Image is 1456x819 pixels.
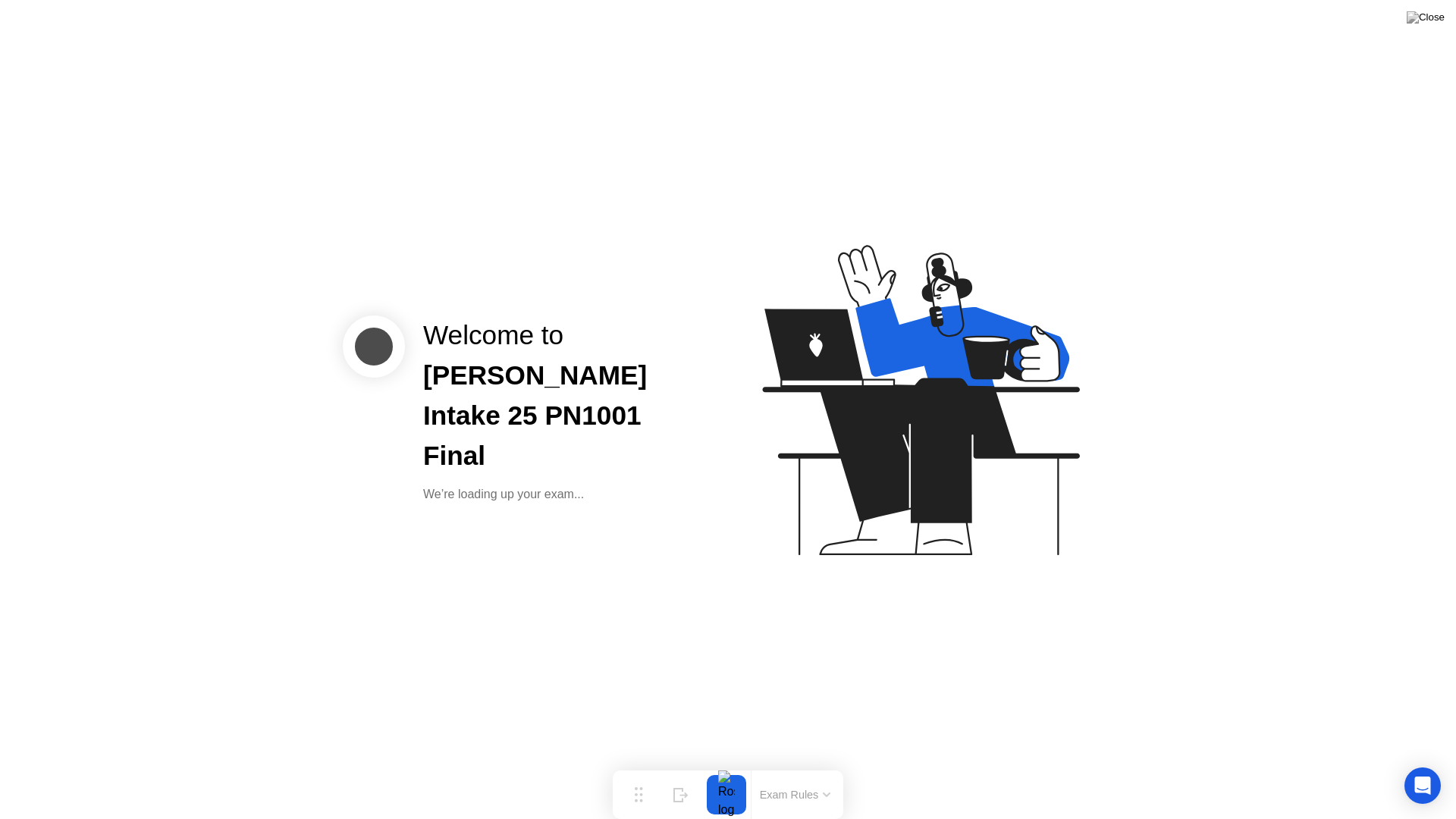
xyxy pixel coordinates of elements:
button: Exam Rules [755,788,836,802]
div: Welcome to [423,315,704,356]
div: Open Intercom Messenger [1404,767,1441,804]
img: Close [1407,11,1445,24]
div: [PERSON_NAME] Intake 25 PN1001 Final [423,356,704,475]
div: We’re loading up your exam... [423,485,704,504]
